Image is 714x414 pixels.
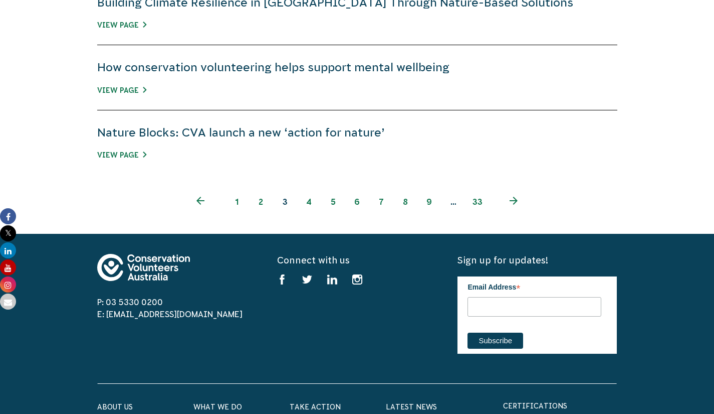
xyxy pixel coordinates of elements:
a: How conservation volunteering helps support mental wellbeing [97,61,449,74]
a: 4 [297,190,321,214]
label: Email Address [467,277,601,296]
a: 2 [249,190,273,214]
a: Previous page [176,190,225,214]
a: 6 [345,190,369,214]
a: 9 [417,190,441,214]
a: 1 [225,190,249,214]
a: View Page [97,86,146,94]
a: Next page [490,190,538,214]
ul: Pagination [176,190,538,214]
a: Nature Blocks: CVA launch a new ‘action for nature’ [97,126,385,139]
span: 3 [273,190,297,214]
h5: Connect with us [277,254,436,266]
a: Take Action [290,403,341,411]
a: 33 [465,190,490,214]
a: 7 [369,190,393,214]
a: What We Do [193,403,242,411]
a: P: 03 5330 0200 [97,298,163,307]
a: 8 [393,190,417,214]
h5: Sign up for updates! [457,254,617,266]
span: … [441,190,465,214]
a: View Page [97,21,146,29]
a: About Us [97,403,133,411]
p: certifications [503,400,617,412]
a: E: [EMAIL_ADDRESS][DOMAIN_NAME] [97,310,243,319]
a: Latest News [386,403,437,411]
input: Subscribe [467,333,523,349]
img: logo-footer.svg [97,254,190,281]
a: View Page [97,151,146,159]
a: 5 [321,190,345,214]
